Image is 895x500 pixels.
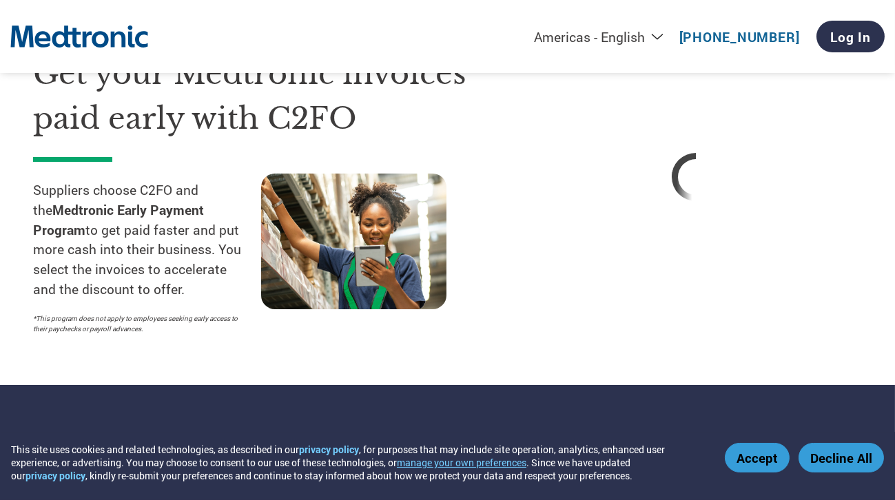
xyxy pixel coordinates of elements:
[25,469,85,482] a: privacy policy
[261,174,446,309] img: supply chain worker
[33,201,204,238] strong: Medtronic Early Payment Program
[816,21,885,52] a: Log In
[299,443,359,456] a: privacy policy
[725,443,790,472] button: Accept
[11,443,705,482] div: This site uses cookies and related technologies, as described in our , for purposes that may incl...
[10,18,148,56] img: Medtronic
[33,52,489,140] h1: Get your Medtronic invoices paid early with C2FO
[397,456,526,469] button: manage your own preferences
[799,443,884,472] button: Decline All
[33,313,247,334] p: *This program does not apply to employees seeking early access to their paychecks or payroll adva...
[679,28,800,45] a: [PHONE_NUMBER]
[33,180,261,300] p: Suppliers choose C2FO and the to get paid faster and put more cash into their business. You selec...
